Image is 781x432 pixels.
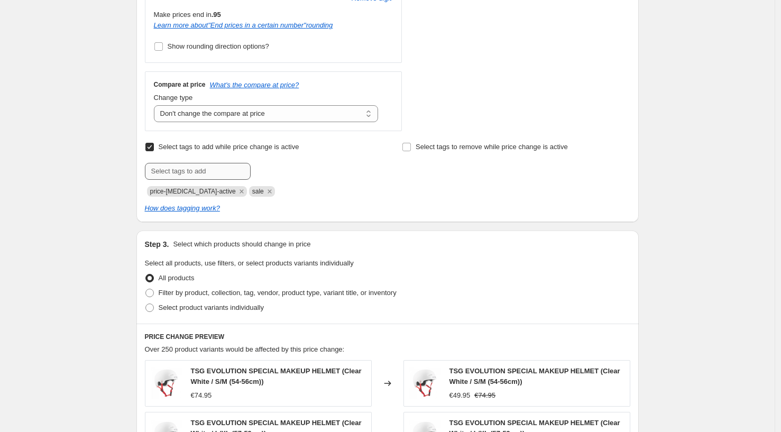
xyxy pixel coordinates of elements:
strike: €74.95 [474,390,495,401]
a: Learn more about"End prices in a certain number"rounding [154,21,333,29]
span: Show rounding direction options? [168,42,269,50]
img: medium_7500470_270_01_1_3d6357bb-2e29-458f-96e4-780ac030eb58_80x.png [409,367,441,399]
input: Select tags to add [145,163,251,180]
p: Select which products should change in price [173,239,310,250]
span: Make prices end in [154,11,221,19]
h3: Compare at price [154,80,206,89]
span: Filter by product, collection, tag, vendor, product type, variant title, or inventory [159,289,397,297]
span: Select product variants individually [159,304,264,311]
button: Remove price-change-job-active [237,187,246,196]
a: How does tagging work? [145,204,220,212]
span: Over 250 product variants would be affected by this price change: [145,345,345,353]
b: .95 [212,11,221,19]
span: Select tags to remove while price change is active [416,143,568,151]
span: TSG EVOLUTION SPECIAL MAKEUP HELMET (Clear White / S/M (54-56cm)) [449,367,620,385]
h2: Step 3. [145,239,169,250]
i: Learn more about " End prices in a certain number " rounding [154,21,333,29]
img: medium_7500470_270_01_1_3d6357bb-2e29-458f-96e4-780ac030eb58_80x.png [151,367,182,399]
span: Select all products, use filters, or select products variants individually [145,259,354,267]
span: TSG EVOLUTION SPECIAL MAKEUP HELMET (Clear White / S/M (54-56cm)) [191,367,362,385]
h6: PRICE CHANGE PREVIEW [145,333,630,341]
button: Remove sale [265,187,274,196]
span: Change type [154,94,193,102]
span: sale [252,188,264,195]
div: €49.95 [449,390,471,401]
span: Select tags to add while price change is active [159,143,299,151]
span: price-change-job-active [150,188,236,195]
div: €74.95 [191,390,212,401]
span: All products [159,274,195,282]
button: What's the compare at price? [210,81,299,89]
